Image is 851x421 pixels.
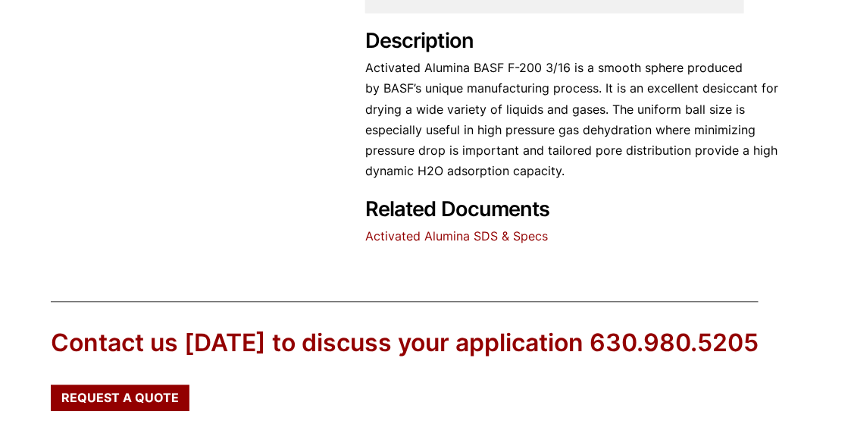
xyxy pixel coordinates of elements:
[365,58,799,181] p: Activated Alumina BASF F-200 3/16 is a smooth sphere produced by BASF’s unique manufacturing proc...
[51,385,189,410] a: Request a Quote
[365,29,799,54] h2: Description
[51,326,759,360] div: Contact us [DATE] to discuss your application 630.980.5205
[365,228,548,243] a: Activated Alumina SDS & Specs
[61,391,179,404] span: Request a Quote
